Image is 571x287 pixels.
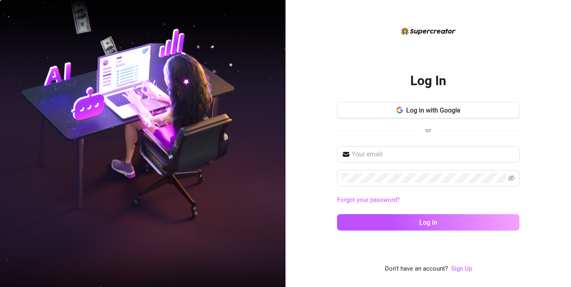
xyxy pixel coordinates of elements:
[337,214,519,231] button: Log in
[337,102,519,118] button: Log in with Google
[410,72,446,89] h2: Log In
[401,27,456,35] img: logo-BBDzfeDw.svg
[352,149,515,159] input: Your email
[406,106,461,114] span: Log in with Google
[337,196,400,203] a: Forgot your password?
[419,219,437,226] span: Log in
[385,264,448,274] span: Don't have an account?
[451,264,472,274] a: Sign Up
[337,195,519,205] a: Forgot your password?
[451,265,472,272] a: Sign Up
[508,175,515,181] span: eye-invisible
[425,127,431,134] span: or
